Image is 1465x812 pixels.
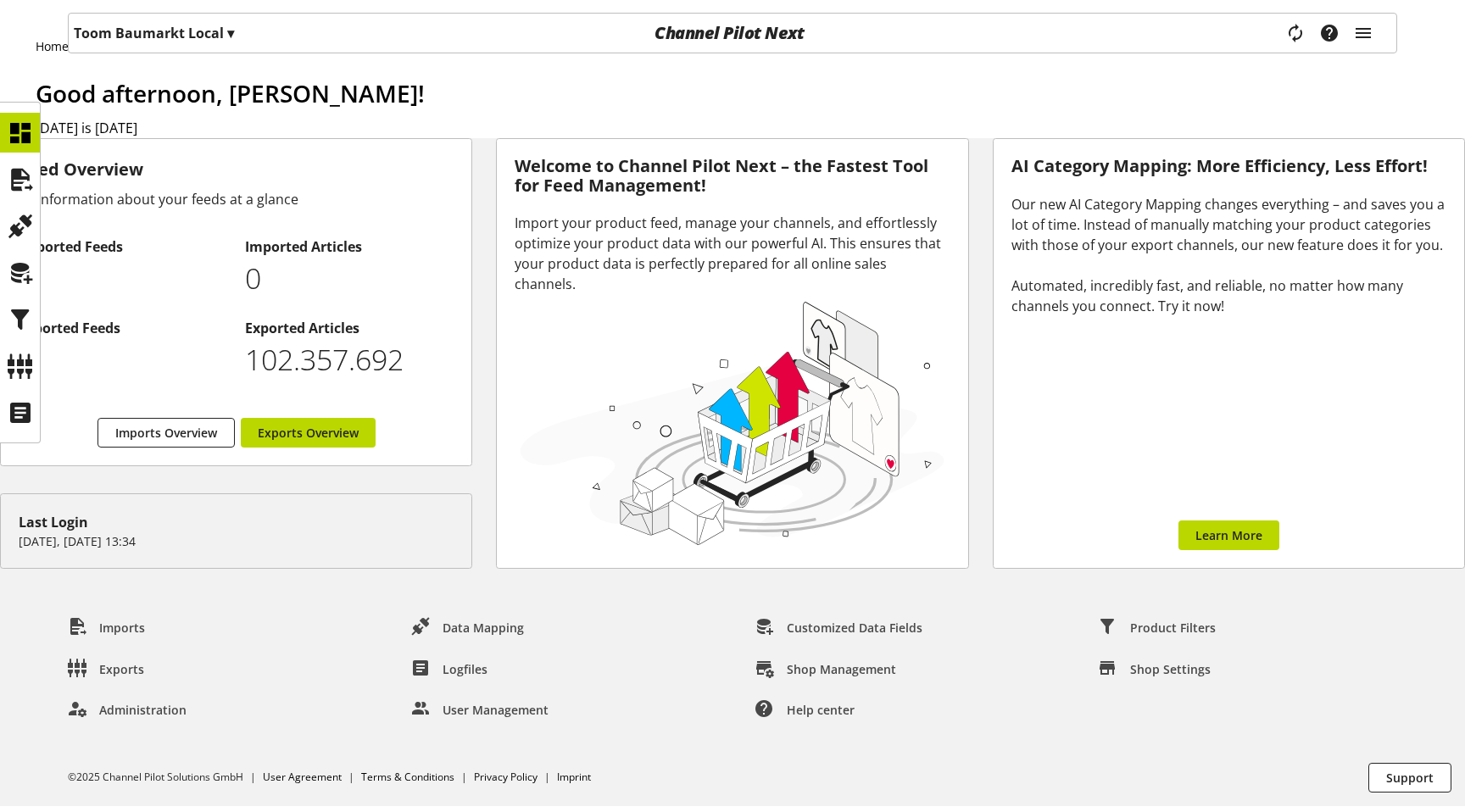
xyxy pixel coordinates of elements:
a: Exports Overview [241,418,376,448]
li: ©2025 Channel Pilot Solutions GmbH [68,770,263,785]
span: Imports Overview [115,424,217,442]
p: [DATE], [DATE] 13:34 [19,532,454,550]
a: Exports [54,655,158,683]
span: Exports [99,660,144,678]
h3: Feed Overview [19,157,454,182]
h2: Imported Feeds [19,236,227,257]
a: Shop Settings [1085,655,1224,683]
button: Support [1368,763,1451,793]
h2: Imported Articles [245,236,454,257]
span: Data Mapping [443,619,524,637]
a: User Agreement [263,770,342,784]
a: User Management [398,697,562,725]
a: Customized Data Fields [742,615,936,642]
div: Last Login [19,512,454,532]
p: 102357692 [245,338,454,381]
a: Learn More [1178,520,1279,550]
p: 4 [19,257,227,300]
span: Administration [99,701,187,719]
a: Imports Overview [97,418,235,448]
h3: AI Category Mapping: More Efficiency, Less Effort! [1011,157,1446,176]
span: Shop Settings [1130,660,1211,678]
span: Help center [787,701,855,719]
h2: Exported Feeds [19,318,227,338]
span: ▾ [227,24,234,42]
h2: [DATE] is [DATE] [36,118,1429,138]
span: Exports Overview [258,424,359,442]
a: Terms & Conditions [361,770,454,784]
span: Shop Management [787,660,896,678]
a: Administration [54,697,200,725]
p: Toom Baumarkt Local [74,23,234,43]
a: Imprint [557,770,591,784]
span: Product Filters [1130,619,1216,637]
h2: Exported Articles [245,318,454,338]
span: Logfiles [443,660,487,678]
div: Import your product feed, manage your channels, and effortlessly optimize your product data with ... [515,213,950,294]
a: Help center [742,697,868,725]
span: Learn More [1195,526,1262,544]
div: All information about your feeds at a glance [19,189,454,209]
span: Support [1386,769,1434,787]
span: User Management [443,701,549,719]
div: Our new AI Category Mapping changes everything – and saves you a lot of time. Instead of manually... [1011,194,1446,316]
h3: Welcome to Channel Pilot Next – the Fastest Tool for Feed Management! [515,157,950,195]
span: Customized Data Fields [787,619,922,637]
img: 78e1b9dcff1e8392d83655fcfc870417.svg [515,294,950,550]
nav: main navigation [68,13,1397,53]
a: Product Filters [1085,615,1229,642]
a: Privacy Policy [474,770,538,784]
a: Shop Management [742,655,910,683]
a: Imports [54,615,159,642]
a: Logfiles [398,655,501,683]
span: Imports [99,619,145,637]
p: 0 [245,257,454,300]
span: Good afternoon, [PERSON_NAME]! [36,77,425,109]
p: 5 [19,338,227,381]
a: Data Mapping [398,615,538,642]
